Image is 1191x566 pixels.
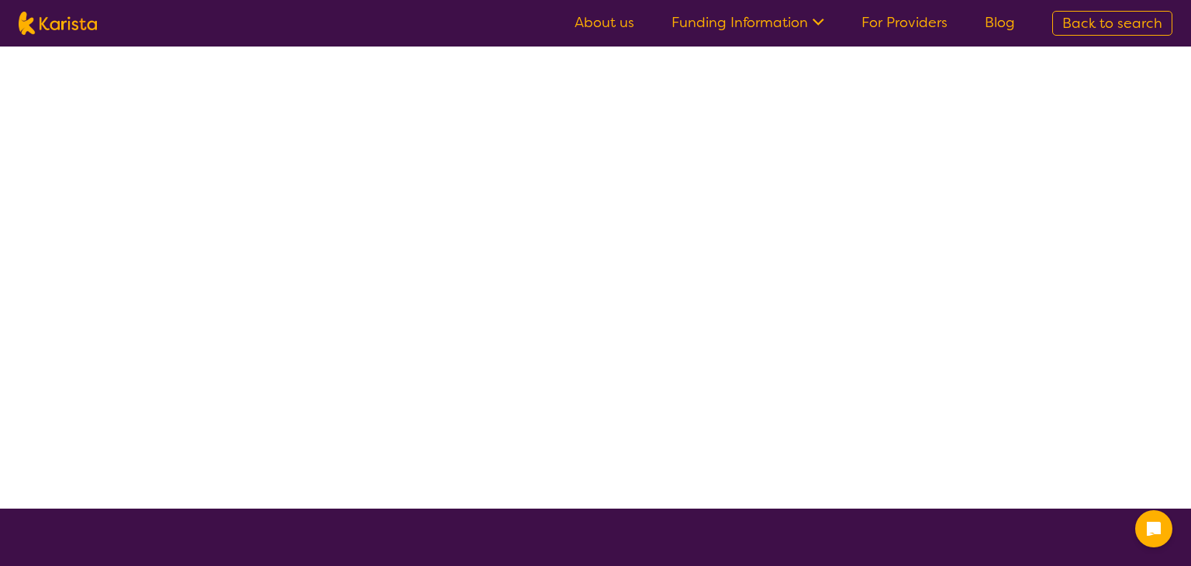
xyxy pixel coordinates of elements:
[19,12,97,35] img: Karista logo
[575,13,634,32] a: About us
[861,13,948,32] a: For Providers
[671,13,824,32] a: Funding Information
[985,13,1015,32] a: Blog
[1052,11,1172,36] a: Back to search
[1062,14,1162,33] span: Back to search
